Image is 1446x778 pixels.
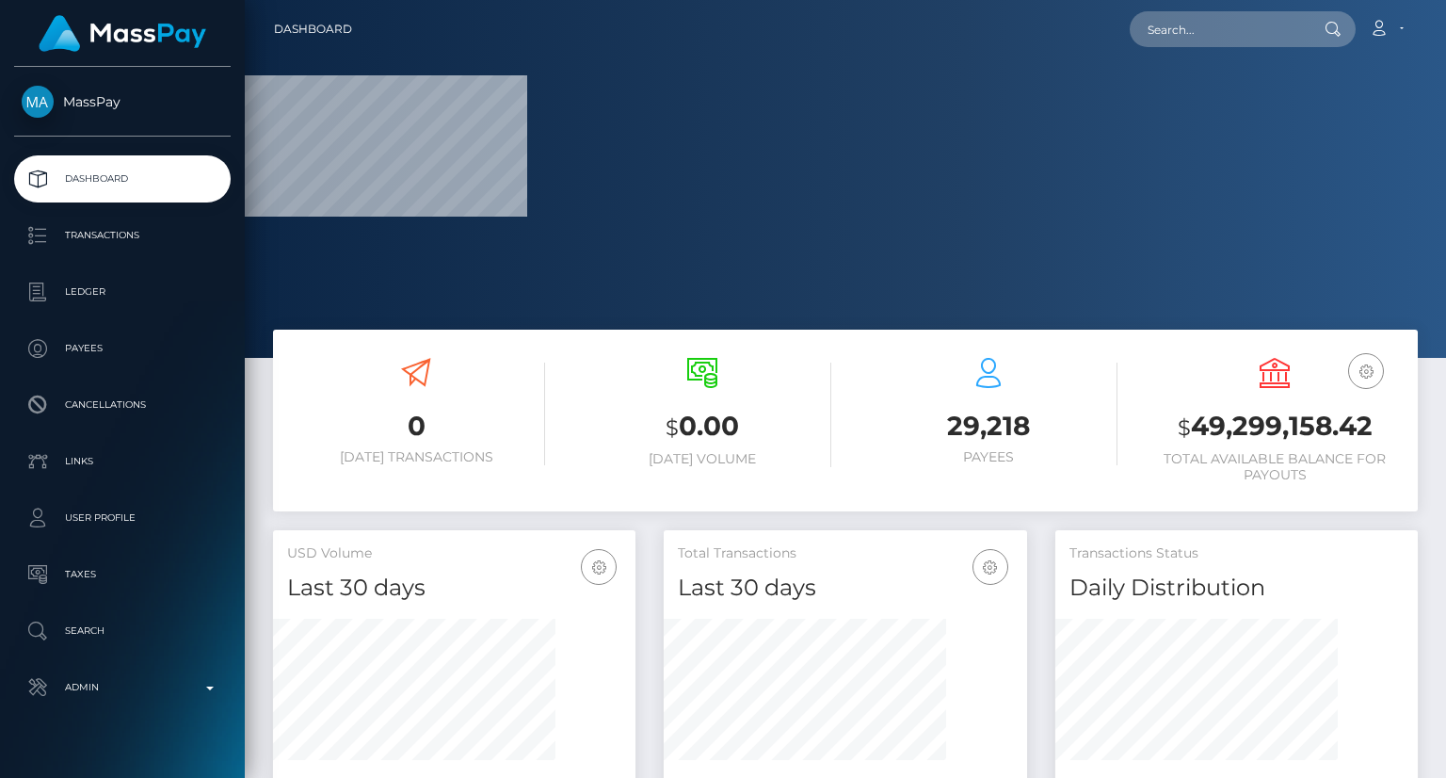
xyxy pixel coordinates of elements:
[14,608,231,655] a: Search
[1146,408,1404,446] h3: 49,299,158.42
[14,212,231,259] a: Transactions
[22,165,223,193] p: Dashboard
[678,572,1012,605] h4: Last 30 days
[287,544,621,563] h5: USD Volume
[1178,414,1191,441] small: $
[14,381,231,429] a: Cancellations
[860,408,1117,445] h3: 29,218
[22,391,223,419] p: Cancellations
[22,504,223,532] p: User Profile
[22,86,54,118] img: MassPay
[287,408,545,445] h3: 0
[14,268,231,316] a: Ledger
[14,438,231,485] a: Links
[678,544,1012,563] h5: Total Transactions
[22,221,223,250] p: Transactions
[14,494,231,542] a: User Profile
[1069,572,1404,605] h4: Daily Distribution
[860,449,1117,465] h6: Payees
[14,93,231,110] span: MassPay
[287,449,545,465] h6: [DATE] Transactions
[666,414,679,441] small: $
[22,617,223,645] p: Search
[14,551,231,598] a: Taxes
[39,15,206,52] img: MassPay Logo
[573,408,831,446] h3: 0.00
[1146,451,1404,483] h6: Total Available Balance for Payouts
[22,673,223,702] p: Admin
[14,664,231,711] a: Admin
[573,451,831,467] h6: [DATE] Volume
[274,9,352,49] a: Dashboard
[287,572,621,605] h4: Last 30 days
[22,447,223,476] p: Links
[14,155,231,203] a: Dashboard
[1130,11,1307,47] input: Search...
[14,325,231,372] a: Payees
[22,560,223,589] p: Taxes
[1069,544,1404,563] h5: Transactions Status
[22,334,223,363] p: Payees
[22,278,223,306] p: Ledger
